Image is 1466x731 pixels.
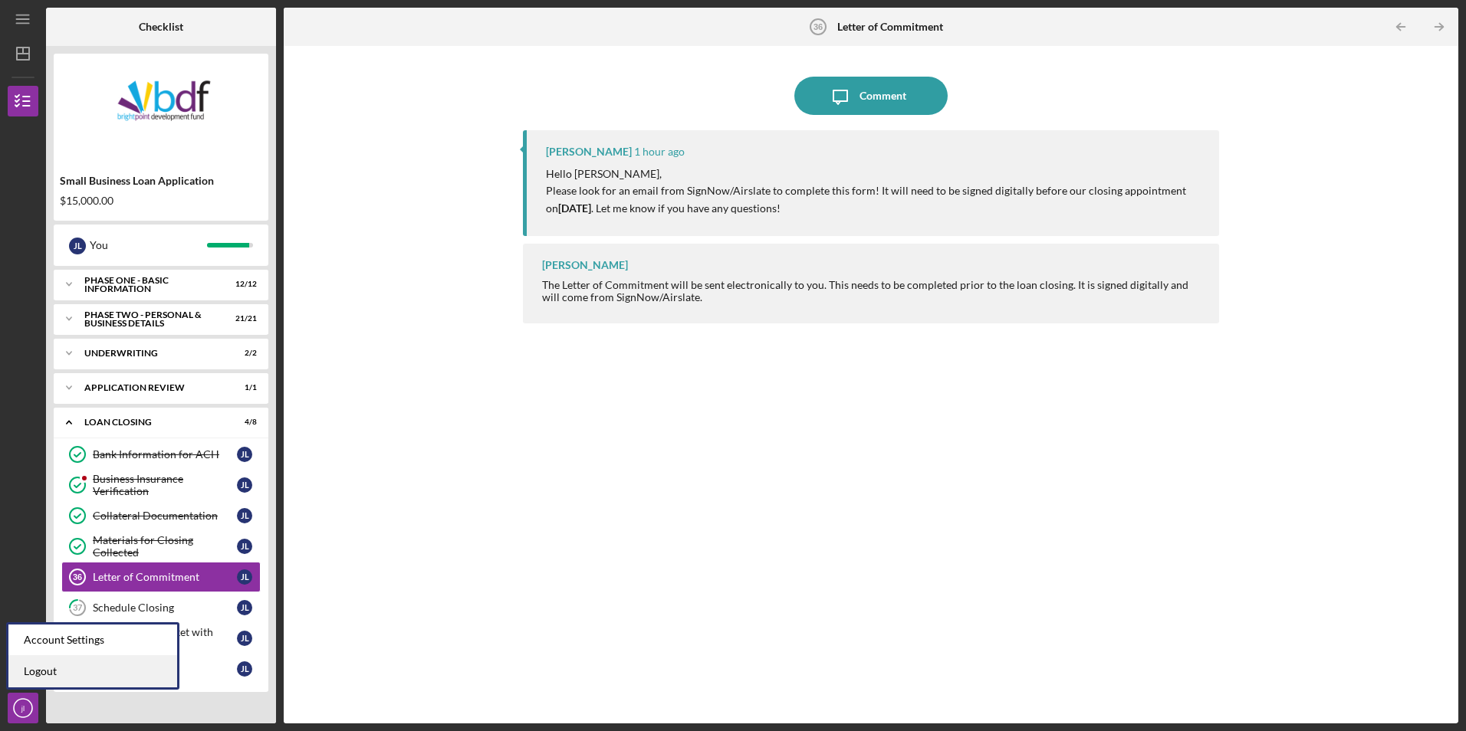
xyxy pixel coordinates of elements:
p: Please look for an email from SignNow/Airslate to complete this form! It will need to be signed d... [546,182,1203,217]
div: Schedule Closing [93,602,237,614]
a: Materials for Closing Collectedjl [61,531,261,562]
button: Comment [794,77,948,115]
div: Underwriting [84,349,219,358]
a: 37Schedule Closingjl [61,592,261,623]
div: Application Review [84,383,219,392]
div: Account Settings [8,624,177,656]
div: j l [237,569,252,585]
div: j l [69,238,86,254]
div: Collateral Documentation [93,510,237,522]
div: Small Business Loan Application [60,175,262,187]
div: PHASE TWO - PERSONAL & BUSINESS DETAILS [84,310,219,328]
div: j l [237,539,252,554]
img: Product logo [54,61,268,153]
div: You [90,232,207,258]
div: Phase One - Basic Information [84,276,219,293]
time: 2025-09-24 13:46 [634,146,685,158]
b: Checklist [139,21,183,33]
div: j l [237,631,252,646]
div: 12 / 12 [229,280,257,289]
div: j l [237,477,252,493]
div: j l [237,508,252,523]
tspan: 36 [73,572,82,582]
div: 21 / 21 [229,314,257,323]
tspan: 36 [814,22,823,31]
div: The Letter of Commitment will be sent electronically to you. This needs to be completed prior to ... [542,279,1203,303]
a: Collateral Documentationjl [61,500,261,531]
b: Letter of Commitment [837,21,943,33]
div: Business Insurance Verification [93,473,237,497]
tspan: 37 [73,603,83,613]
div: 2 / 2 [229,349,257,358]
a: Bank Information for ACHjl [61,439,261,470]
div: 4 / 8 [229,418,257,427]
p: Hello [PERSON_NAME], [546,166,1203,182]
div: Loan Closing [84,418,219,427]
div: Materials for Closing Collected [93,534,237,559]
div: j l [237,661,252,677]
a: Logout [8,656,177,687]
div: j l [237,600,252,615]
text: jl [21,704,25,713]
div: [PERSON_NAME] [546,146,632,158]
a: Business Insurance Verificationjl [61,470,261,500]
div: Bank Information for ACH [93,448,237,461]
div: Comment [860,77,906,115]
div: j l [237,447,252,462]
div: Letter of Commitment [93,571,237,583]
strong: [DATE] [558,202,591,215]
a: 36Letter of Commitmentjl [61,562,261,592]
div: [PERSON_NAME] [542,259,628,271]
button: jl [8,693,38,723]
div: 1 / 1 [229,383,257,392]
div: $15,000.00 [60,195,262,207]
